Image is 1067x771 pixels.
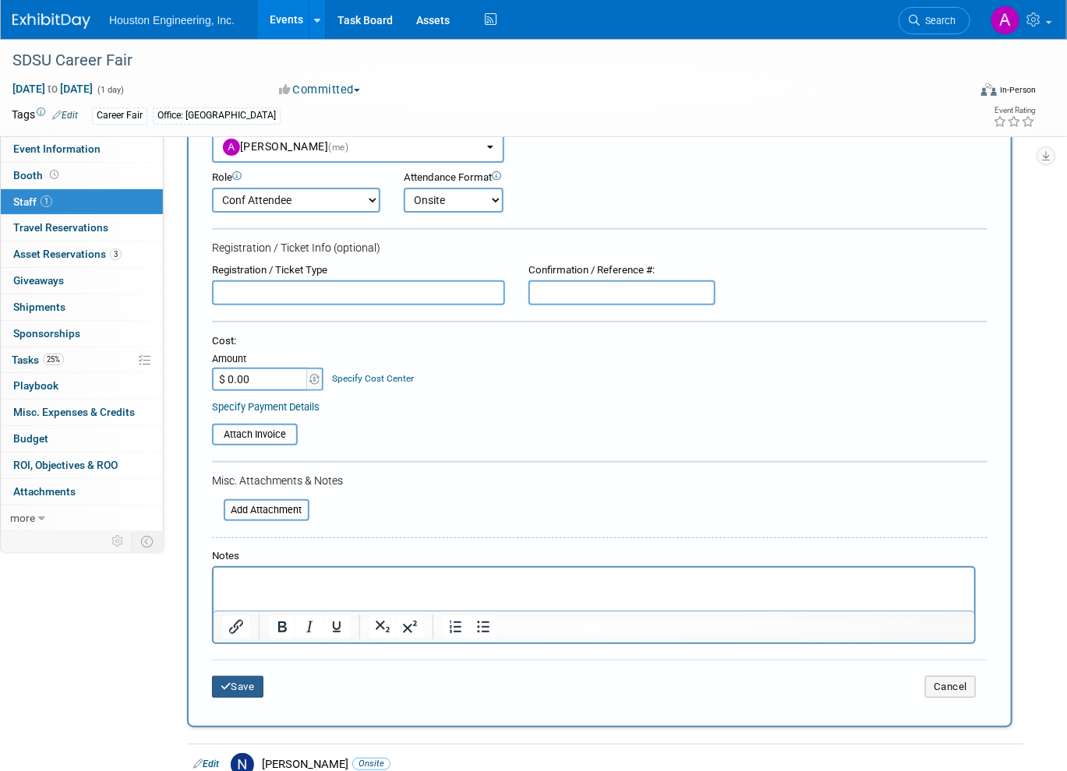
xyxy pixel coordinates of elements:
span: Asset Reservations [13,248,122,260]
div: Event Rating [993,107,1035,114]
button: Cancel [925,676,976,698]
a: more [1,505,163,531]
div: Office: [GEOGRAPHIC_DATA] [153,107,281,124]
span: more [10,512,35,524]
span: ROI, Objectives & ROO [13,459,118,471]
a: Travel Reservations [1,215,163,241]
span: Booth [13,169,62,181]
span: Budget [13,432,48,445]
span: to [45,83,60,95]
a: Specify Payment Details [212,401,320,413]
div: Confirmation / Reference #: [528,263,715,278]
a: Specify Cost Center [333,373,415,384]
a: Budget [1,426,163,452]
img: Ali Ringheimer [991,5,1020,35]
span: Sponsorships [13,327,80,340]
div: Amount [212,352,325,368]
div: Attendance Format [404,171,580,185]
span: 1 [41,195,52,207]
div: Registration / Ticket Type [212,263,505,278]
button: Superscript [397,616,423,638]
a: Sponsorships [1,321,163,347]
a: Event Information [1,136,163,162]
button: Bold [269,616,295,638]
span: Misc. Expenses & Credits [13,406,135,418]
span: Search [920,15,956,26]
img: Format-Inperson.png [981,83,997,96]
button: [PERSON_NAME](me) [212,131,504,163]
a: Playbook [1,373,163,399]
a: Shipments [1,294,163,320]
a: Attachments [1,479,163,505]
span: Staff [13,195,52,208]
div: In-Person [999,84,1036,96]
span: (1 day) [96,85,124,95]
a: Search [899,7,970,34]
a: ROI, Objectives & ROO [1,452,163,478]
span: Houston Engineering, Inc. [109,14,235,26]
div: Misc. Attachments & Notes [212,473,988,488]
td: Toggle Event Tabs [132,531,164,551]
span: Giveaways [13,274,64,287]
td: Tags [12,107,78,125]
button: Italic [296,616,323,638]
div: Cost: [212,334,988,349]
span: (me) [329,142,349,153]
a: Booth [1,163,163,188]
a: Giveaways [1,268,163,294]
span: 25% [43,354,64,365]
span: Tasks [12,354,64,366]
div: Role [212,171,380,185]
div: SDSU Career Fair [7,47,949,75]
span: Playbook [13,379,58,392]
span: 3 [110,248,122,260]
button: Numbered list [443,616,469,638]
span: [PERSON_NAME] [223,140,349,153]
iframe: Rich Text Area [214,568,974,611]
div: Notes [212,549,976,564]
span: Shipments [13,301,65,313]
a: Edit [52,110,78,121]
span: Onsite [352,758,390,769]
a: Tasks25% [1,347,163,373]
td: Personalize Event Tab Strip [104,531,132,551]
a: Asset Reservations3 [1,241,163,267]
a: Staff1 [1,189,163,215]
span: Event Information [13,143,101,155]
span: [DATE] [DATE] [12,82,94,96]
span: Travel Reservations [13,221,108,234]
div: Event Format [885,81,1036,104]
button: Insert/edit link [223,616,249,638]
span: Attachments [13,485,76,498]
a: Misc. Expenses & Credits [1,400,163,425]
button: Underline [323,616,350,638]
a: Edit [193,759,219,769]
div: Career Fair [92,107,147,124]
button: Bullet list [470,616,496,638]
img: ExhibitDay [12,13,90,29]
button: Committed [274,82,366,98]
div: Registration / Ticket Info (optional) [212,240,988,255]
button: Save [212,676,263,698]
span: Booth not reserved yet [47,169,62,181]
button: Subscript [369,616,396,638]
